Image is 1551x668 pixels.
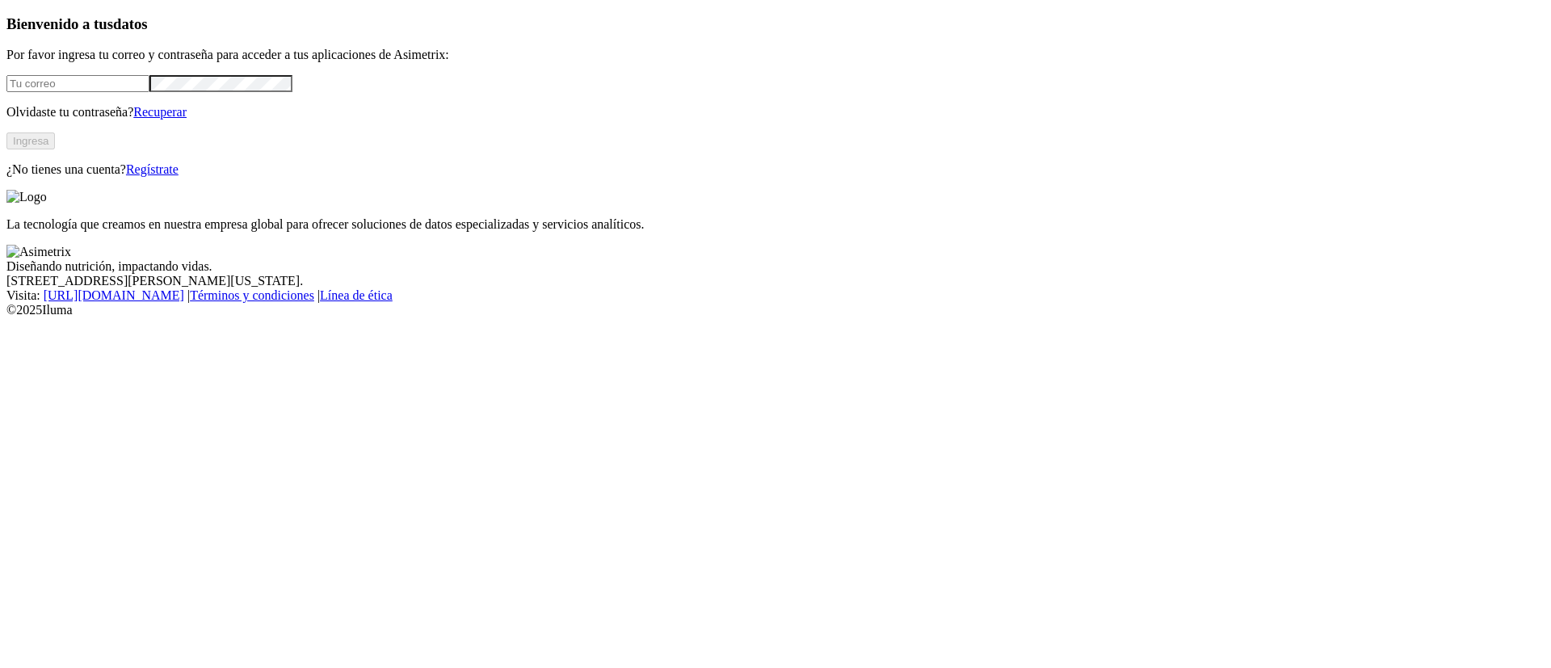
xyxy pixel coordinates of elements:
[6,48,1545,62] p: Por favor ingresa tu correo y contraseña para acceder a tus aplicaciones de Asimetrix:
[320,288,393,302] a: Línea de ética
[6,245,71,259] img: Asimetrix
[6,162,1545,177] p: ¿No tienes una cuenta?
[6,274,1545,288] div: [STREET_ADDRESS][PERSON_NAME][US_STATE].
[6,259,1545,274] div: Diseñando nutrición, impactando vidas.
[133,105,187,119] a: Recuperar
[6,303,1545,317] div: © 2025 Iluma
[126,162,179,176] a: Regístrate
[190,288,314,302] a: Términos y condiciones
[6,132,55,149] button: Ingresa
[6,75,149,92] input: Tu correo
[6,190,47,204] img: Logo
[6,288,1545,303] div: Visita : | |
[6,15,1545,33] h3: Bienvenido a tus
[6,105,1545,120] p: Olvidaste tu contraseña?
[6,217,1545,232] p: La tecnología que creamos en nuestra empresa global para ofrecer soluciones de datos especializad...
[44,288,184,302] a: [URL][DOMAIN_NAME]
[113,15,148,32] span: datos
